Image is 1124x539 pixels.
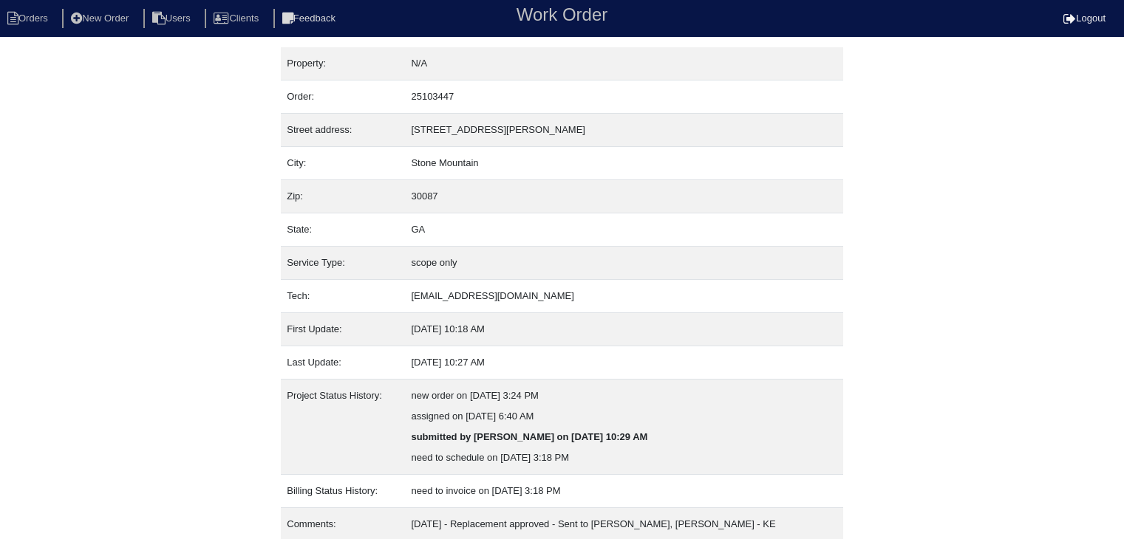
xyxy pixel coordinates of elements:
[281,47,405,80] td: Property:
[405,280,842,313] td: [EMAIL_ADDRESS][DOMAIN_NAME]
[205,13,270,24] a: Clients
[411,406,837,427] div: assigned on [DATE] 6:40 AM
[281,114,405,147] td: Street address:
[281,380,405,475] td: Project Status History:
[405,213,842,247] td: GA
[143,9,202,29] li: Users
[281,313,405,346] td: First Update:
[62,9,140,29] li: New Order
[62,13,140,24] a: New Order
[281,247,405,280] td: Service Type:
[405,180,842,213] td: 30087
[281,475,405,508] td: Billing Status History:
[1063,13,1106,24] a: Logout
[411,447,837,468] div: need to schedule on [DATE] 3:18 PM
[281,280,405,313] td: Tech:
[405,313,842,346] td: [DATE] 10:18 AM
[411,385,837,406] div: new order on [DATE] 3:24 PM
[411,481,837,501] div: need to invoice on [DATE] 3:18 PM
[405,147,842,180] td: Stone Mountain
[281,147,405,180] td: City:
[405,346,842,380] td: [DATE] 10:27 AM
[273,9,347,29] li: Feedback
[405,247,842,280] td: scope only
[205,9,270,29] li: Clients
[281,346,405,380] td: Last Update:
[405,47,842,80] td: N/A
[143,13,202,24] a: Users
[405,80,842,114] td: 25103447
[405,114,842,147] td: [STREET_ADDRESS][PERSON_NAME]
[411,427,837,447] div: submitted by [PERSON_NAME] on [DATE] 10:29 AM
[281,213,405,247] td: State:
[281,80,405,114] td: Order:
[281,180,405,213] td: Zip:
